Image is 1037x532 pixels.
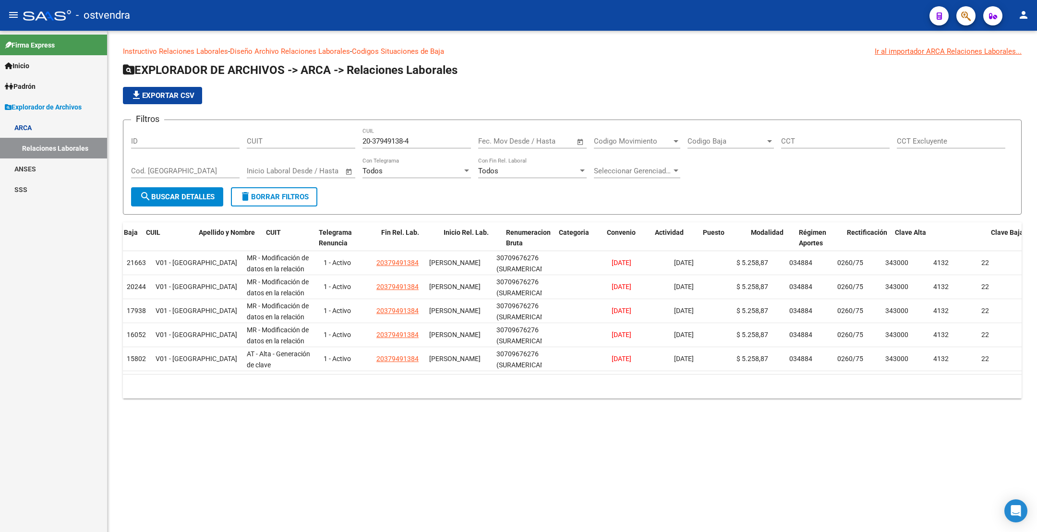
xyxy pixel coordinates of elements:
h3: Filtros [131,112,164,126]
datatable-header-cell: Apellido y Nombre [195,222,262,265]
datatable-header-cell: CUIL [142,222,195,265]
mat-icon: delete [240,191,251,202]
mat-icon: file_download [131,89,142,101]
button: Borrar Filtros [231,187,317,206]
span: 0260/75 [837,355,863,363]
span: (SURAMERICANA DE PLASTICOS SOPLADOS SA) [496,289,549,329]
span: Inicio Rel. Lab. [444,229,489,236]
span: 4132 [933,331,949,339]
datatable-header-cell: Telegrama Renuncia [315,222,377,265]
span: 4132 [933,259,949,266]
input: Fecha inicio [247,167,286,175]
span: EXPLORADOR DE ARCHIVOS -> ARCA -> Relaciones Laborales [123,63,458,77]
span: $ 5.258,87 [736,283,768,290]
span: 22 [981,355,989,363]
span: [DATE] [674,307,694,314]
span: 034884 [789,283,812,290]
span: 1 - Activo [324,283,351,290]
span: 4132 [933,355,949,363]
button: Exportar CSV [123,87,202,104]
span: 0260/75 [837,259,863,266]
span: Rectificación [847,229,887,236]
span: (SURAMERICANA DE PLASTICOS SOPLADOS SA) [496,313,549,353]
span: [DATE] [674,283,694,290]
span: 4132 [933,307,949,314]
datatable-header-cell: Renumeracion Bruta [502,222,555,265]
datatable-header-cell: Categoria [555,222,603,265]
div: Open Intercom Messenger [1004,499,1027,522]
div: Ir al importador ARCA Relaciones Laborales... [875,46,1022,57]
div: 30709676276 [496,349,539,360]
span: Explorador de Archivos [5,102,82,112]
datatable-header-cell: Inicio Rel. Lab. [440,222,502,265]
span: 4132 [933,283,949,290]
span: 0260/75 [837,331,863,339]
datatable-header-cell: Fin Rel. Lab. [377,222,440,265]
span: (SURAMERICANA DE PLASTICOS SOPLADOS SA) [496,337,549,377]
span: 034884 [789,307,812,314]
span: [DATE] [612,259,631,266]
span: MR - Modificación de datos en la relación CUIT –CUIL [247,278,309,308]
span: V01 - [GEOGRAPHIC_DATA] [156,283,237,290]
span: Exportar CSV [131,91,194,100]
button: Open calendar [575,136,586,147]
span: Apellido y Nombre [199,229,255,236]
span: Fin Rel. Lab. [381,229,419,236]
datatable-header-cell: Régimen Aportes [795,222,843,265]
span: [DATE] [612,331,631,339]
span: [DATE] [674,331,694,339]
span: CUELLAR LUCAS JOEL [429,355,481,363]
input: Fecha inicio [478,137,517,145]
datatable-header-cell: Rectificación [843,222,891,265]
p: - - [123,46,1022,57]
datatable-header-cell: Convenio [603,222,651,265]
datatable-header-cell: Actividad [651,222,699,265]
span: 20379491384 [376,259,419,266]
span: 16052 [127,331,146,339]
span: 22 [981,283,989,290]
span: 343000 [885,259,908,266]
span: 22 [981,331,989,339]
span: Actividad [655,229,684,236]
button: Open calendar [344,166,355,177]
span: CUELLAR LUCAS JOEL [429,331,481,339]
span: 1 - Activo [324,355,351,363]
datatable-header-cell: Clave Alta [891,222,987,265]
span: $ 5.258,87 [736,259,768,266]
span: Convenio [607,229,636,236]
span: [DATE] [612,307,631,314]
button: Buscar Detalles [131,187,223,206]
mat-icon: person [1018,9,1029,21]
span: CUELLAR LUCAS JOEL [429,283,481,290]
span: V01 - [GEOGRAPHIC_DATA] [156,331,237,339]
span: Todos [362,167,383,175]
mat-icon: search [140,191,151,202]
span: [DATE] [612,283,631,290]
span: Seleccionar Gerenciador [594,167,672,175]
span: CUIL [146,229,160,236]
span: 343000 [885,355,908,363]
datatable-header-cell: CUIT [262,222,315,265]
span: (SURAMERICANA DE PLASTICOS SOPLADOS SA) [496,265,549,305]
span: Codigo Movimiento [594,137,672,145]
a: Diseño Archivo Relaciones Laborales [230,47,350,56]
span: Modalidad [751,229,784,236]
div: 30709676276 [496,325,539,336]
span: Clave Alta [895,229,926,236]
span: Codigo Baja [687,137,765,145]
span: $ 5.258,87 [736,355,768,363]
span: 20379491384 [376,331,419,339]
span: Renumeracion Bruta [506,229,551,247]
span: Borrar Filtros [240,193,309,201]
datatable-header-cell: Modalidad [747,222,795,265]
span: 20379491384 [376,283,419,290]
a: Codigos Situaciones de Baja [352,47,444,56]
span: 343000 [885,307,908,314]
span: CUIT [266,229,281,236]
span: 0260/75 [837,307,863,314]
span: 343000 [885,331,908,339]
span: Padrón [5,81,36,92]
span: 034884 [789,355,812,363]
a: Instructivo Relaciones Laborales [123,47,228,56]
span: 1 - Activo [324,259,351,266]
